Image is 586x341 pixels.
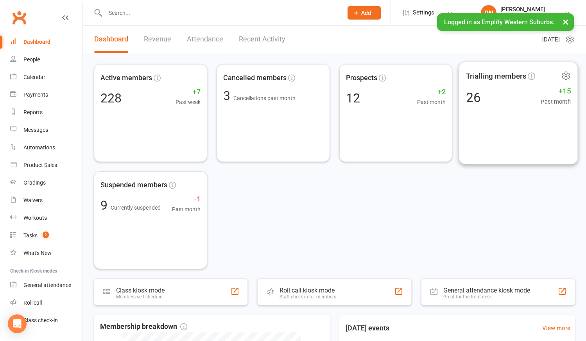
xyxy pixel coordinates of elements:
a: Clubworx [9,8,29,27]
div: PN [481,5,496,21]
a: Class kiosk mode [10,312,82,329]
a: Automations [10,139,82,156]
a: Revenue [144,26,171,53]
span: Past month [172,205,201,214]
div: What's New [23,250,52,256]
a: Reports [10,104,82,121]
span: +15 [541,85,571,97]
a: What's New [10,244,82,262]
a: Dashboard [94,26,128,53]
div: Dashboard [23,39,50,45]
a: Attendance [187,26,223,53]
span: +2 [417,86,446,98]
span: Currently suspended [111,205,161,211]
div: Gradings [23,179,46,186]
div: Emplify Western Suburbs [500,13,561,20]
span: [DATE] [542,35,560,44]
span: +7 [176,86,201,98]
a: Waivers [10,192,82,209]
div: 228 [100,92,122,104]
span: Prospects [346,72,377,84]
a: People [10,51,82,68]
span: Add [361,10,371,16]
span: Active members [100,72,152,84]
span: 2 [43,232,49,238]
div: People [23,56,40,63]
div: Staff check-in for members [280,294,336,300]
div: Waivers [23,197,43,203]
div: Open Intercom Messenger [8,314,27,333]
div: Automations [23,144,55,151]
div: Workouts [23,215,47,221]
a: Calendar [10,68,82,86]
a: General attendance kiosk mode [10,276,82,294]
div: 26 [466,91,481,104]
div: Tasks [23,232,38,239]
a: Product Sales [10,156,82,174]
a: Tasks 2 [10,227,82,244]
span: Past month [541,97,571,106]
span: Settings [413,4,434,22]
a: Messages [10,121,82,139]
div: Roll call [23,300,42,306]
div: Class check-in [23,317,58,323]
div: Calendar [23,74,45,80]
span: Trialling members [466,70,526,82]
span: Membership breakdown [100,321,187,332]
a: View more [542,323,570,333]
div: Great for the front desk [443,294,530,300]
div: Reports [23,109,43,115]
span: Past week [176,98,201,106]
a: Dashboard [10,33,82,51]
div: [PERSON_NAME] [500,6,561,13]
span: Logged in as Emplify Western Suburbs. [444,18,554,26]
div: Class kiosk mode [116,287,165,294]
div: 12 [346,92,360,104]
div: Payments [23,92,48,98]
input: Search... [103,7,337,18]
a: Gradings [10,174,82,192]
span: 3 [223,88,233,103]
div: Roll call kiosk mode [280,287,336,294]
div: General attendance [23,282,71,288]
div: Messages [23,127,48,133]
div: General attendance kiosk mode [443,287,530,294]
button: × [559,13,573,30]
a: Recent Activity [239,26,285,53]
div: 9 [100,199,161,212]
a: Roll call [10,294,82,312]
span: Past month [417,98,446,106]
a: Payments [10,86,82,104]
span: Cancelled members [223,72,287,84]
span: -1 [172,194,201,205]
div: Product Sales [23,162,57,168]
span: Cancellations past month [233,95,296,101]
h3: [DATE] events [339,321,396,335]
button: Add [348,6,381,20]
div: Members self check-in [116,294,165,300]
span: Suspended members [100,179,167,191]
a: Workouts [10,209,82,227]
